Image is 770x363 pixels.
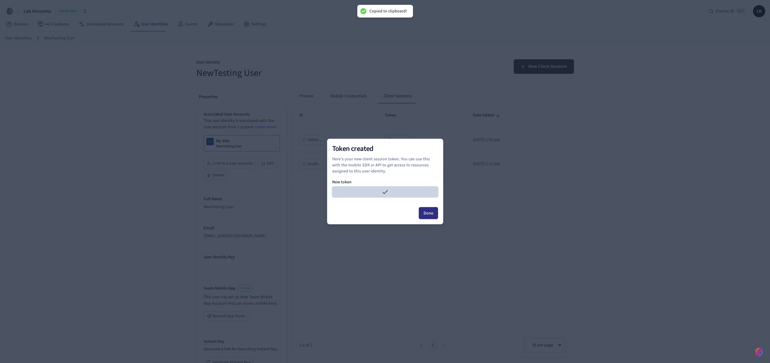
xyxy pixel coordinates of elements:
div: Copied to clipboard! [369,8,407,14]
p: New token [332,179,438,185]
button: seam_cst1vyNQ7u3x_q97Xz44PtJAcULCx8WYVyENP [332,187,438,198]
p: Here's your new client session token. You can use this with the mobile SDK or API to get access t... [332,156,438,174]
button: Done [419,207,438,219]
h2: Token created [332,144,438,154]
img: SeamLogoGradient.69752ec5.svg [755,347,763,357]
